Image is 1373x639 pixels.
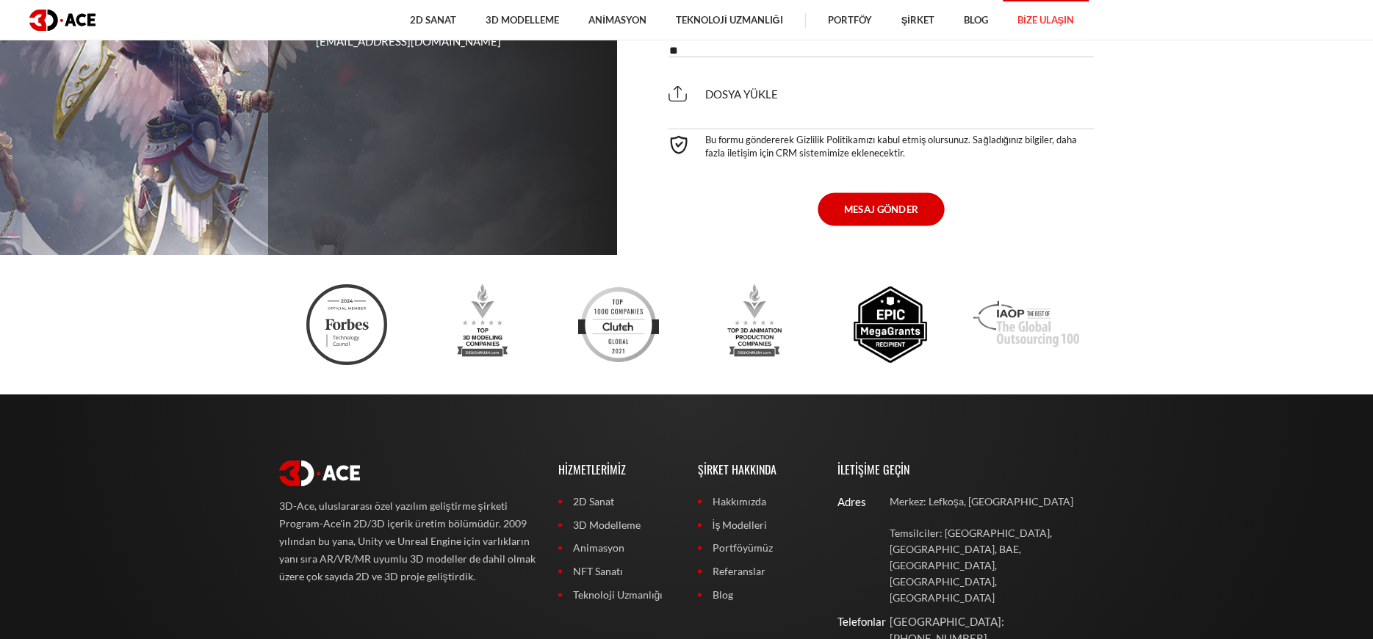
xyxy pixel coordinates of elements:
font: Telefonlar [837,615,886,628]
a: 2D Sanat [558,494,676,510]
font: MESAJ GÖNDER [844,203,918,214]
font: İş Modelleri [713,519,768,531]
font: Hizmetlerimiz [558,461,626,478]
a: [EMAIL_ADDRESS][DOMAIN_NAME] [316,33,501,50]
font: Merkez: Lefkoşa, [GEOGRAPHIC_DATA] [890,495,1073,508]
font: Portföy [828,14,872,26]
a: Referanslar [698,563,815,580]
font: Blog [713,588,733,601]
img: En iyi 3 boyutlu modelleme şirketleri designrush ödülü 2023 [442,284,523,365]
font: 3D Modelleme [573,519,641,531]
font: İletişime Geçin [837,461,909,478]
font: Blog [964,14,988,26]
img: En iyi 3D animasyon prodüksiyon şirketleri designrush 2023 [714,284,795,365]
font: Animasyon [588,14,646,26]
img: koyu logo [29,10,96,31]
font: Teknoloji Uzmanlığı [573,588,663,601]
font: Referanslar [713,565,765,577]
img: Epik megagrant alıcısı [850,284,931,365]
font: 3D Modelleme [486,14,559,26]
img: Ftc rozeti 3d ace 2024 [306,284,387,365]
img: logo beyaz [279,461,360,487]
font: Adres [837,495,866,508]
font: [EMAIL_ADDRESS][DOMAIN_NAME] [316,35,501,48]
a: Blog [698,587,815,603]
a: 3D Modelleme [558,517,676,533]
img: Clutch'ın en iyi geliştiricileri [578,284,659,365]
font: 2D Sanat [410,14,456,26]
font: [GEOGRAPHIC_DATA], [GEOGRAPHIC_DATA], [GEOGRAPHIC_DATA] [890,559,997,604]
font: Portföyümüz [713,541,773,554]
a: NFT Sanatı [558,563,676,580]
font: Animasyon [573,541,624,554]
font: 3D-Ace, uluslararası özel yazılım geliştirme şirketi Program-Ace'in 2D/3D içerik üretim bölümüdür... [279,499,536,582]
font: 2D Sanat [573,495,614,508]
img: Iaop ödülü [973,284,1079,365]
a: Animasyon [558,540,676,556]
font: NFT Sanatı [573,565,623,577]
font: Teknoloji Uzmanlığı [676,14,783,26]
font: Bize Ulaşın [1017,14,1074,26]
a: İş Modelleri [698,517,815,533]
a: Teknoloji Uzmanlığı [558,587,676,603]
a: Portföyümüz [698,540,815,556]
font: Bu formu göndererek Gizlilik Politikamızı kabul etmiş olursunuz. Sağladığınız bilgiler, daha fazl... [705,134,1077,159]
button: MESAJ GÖNDER [818,192,944,225]
font: Dosya yükle [705,87,778,101]
font: Hakkımızda [713,495,766,508]
a: Merkez: Lefkoşa, [GEOGRAPHIC_DATA] Temsilciler: [GEOGRAPHIC_DATA], [GEOGRAPHIC_DATA], BAE,[GEOGRA... [890,494,1095,606]
font: Şirket Hakkında [698,461,776,478]
font: Şirket [901,14,934,26]
font: Temsilciler: [GEOGRAPHIC_DATA], [GEOGRAPHIC_DATA], BAE, [890,527,1052,555]
a: Hakkımızda [698,494,815,510]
